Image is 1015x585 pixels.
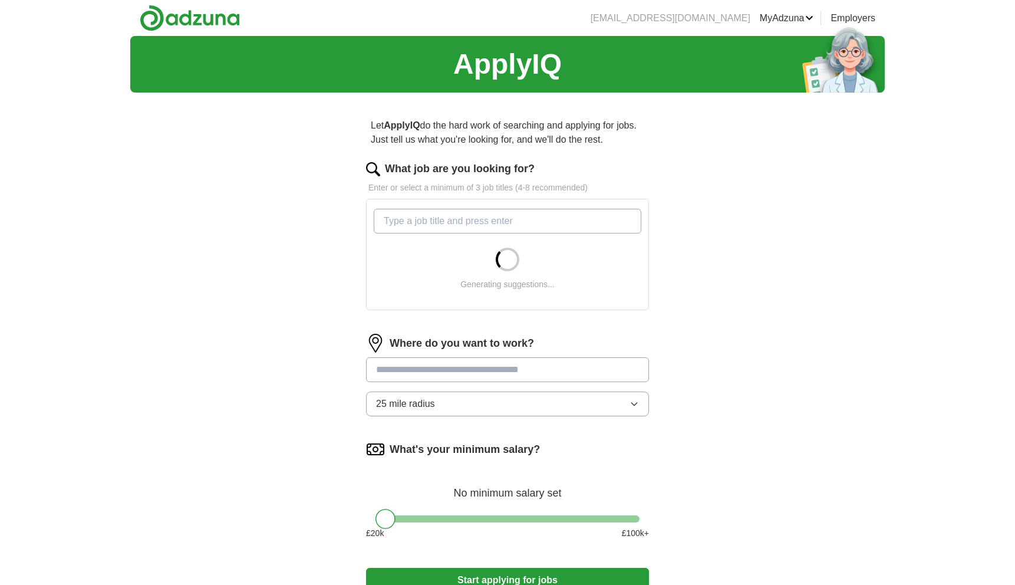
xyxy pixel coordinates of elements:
[376,397,435,411] span: 25 mile radius
[366,182,649,194] p: Enter or select a minimum of 3 job titles (4-8 recommended)
[366,392,649,416] button: 25 mile radius
[390,442,540,458] label: What's your minimum salary?
[366,334,385,353] img: location.png
[366,473,649,501] div: No minimum salary set
[384,120,420,130] strong: ApplyIQ
[140,5,240,31] img: Adzuna logo
[453,43,562,86] h1: ApplyIQ
[390,336,534,351] label: Where do you want to work?
[374,209,641,234] input: Type a job title and press enter
[366,162,380,176] img: search.png
[760,11,814,25] a: MyAdzuna
[366,527,384,540] span: £ 20 k
[366,114,649,152] p: Let do the hard work of searching and applying for jobs. Just tell us what you're looking for, an...
[622,527,649,540] span: £ 100 k+
[591,11,750,25] li: [EMAIL_ADDRESS][DOMAIN_NAME]
[831,11,875,25] a: Employers
[366,440,385,459] img: salary.png
[385,161,535,177] label: What job are you looking for?
[460,278,555,291] div: Generating suggestions...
